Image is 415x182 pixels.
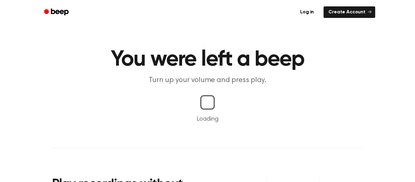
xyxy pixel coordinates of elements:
[52,49,363,70] h1: You were left a beep
[91,75,324,85] p: Turn up your volume and press play.
[7,115,408,124] p: Loading
[40,6,74,18] a: Beep
[294,5,320,19] a: Log in
[324,6,375,18] a: Create Account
